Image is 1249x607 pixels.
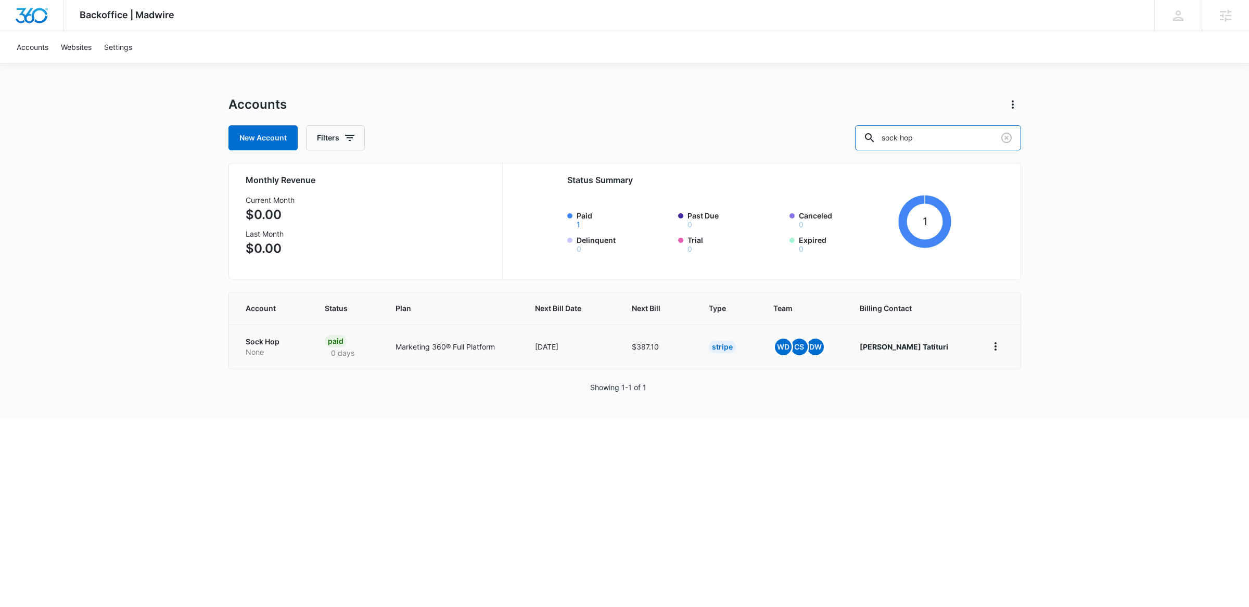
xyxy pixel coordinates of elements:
[577,235,672,253] label: Delinquent
[80,9,174,20] span: Backoffice | Madwire
[228,125,298,150] a: New Account
[246,239,295,258] p: $0.00
[987,338,1004,355] button: home
[709,303,733,314] span: Type
[246,205,295,224] p: $0.00
[522,324,619,369] td: [DATE]
[799,235,895,253] label: Expired
[567,174,952,186] h2: Status Summary
[1004,96,1021,113] button: Actions
[590,382,646,393] p: Showing 1-1 of 1
[791,339,808,355] span: CS
[860,303,962,314] span: Billing Contact
[246,337,300,347] p: Sock Hop
[246,303,285,314] span: Account
[775,339,792,355] span: WD
[10,31,55,63] a: Accounts
[855,125,1021,150] input: Search
[860,342,948,351] strong: [PERSON_NAME] Tatituri
[773,303,820,314] span: Team
[325,335,347,347] div: Paid
[55,31,98,63] a: Websites
[228,97,287,112] h1: Accounts
[396,303,510,314] span: Plan
[246,174,490,186] h2: Monthly Revenue
[687,235,783,253] label: Trial
[246,228,295,239] h3: Last Month
[807,339,824,355] span: DW
[98,31,138,63] a: Settings
[619,324,696,369] td: $387.10
[306,125,365,150] button: Filters
[246,347,300,357] p: None
[396,341,510,352] p: Marketing 360® Full Platform
[325,347,361,358] p: 0 days
[632,303,669,314] span: Next Bill
[246,337,300,357] a: Sock HopNone
[923,215,927,228] tspan: 1
[577,221,580,228] button: Paid
[709,341,736,353] div: Stripe
[687,210,783,228] label: Past Due
[246,195,295,205] h3: Current Month
[799,210,895,228] label: Canceled
[998,130,1015,146] button: Clear
[325,303,355,314] span: Status
[577,210,672,228] label: Paid
[535,303,592,314] span: Next Bill Date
